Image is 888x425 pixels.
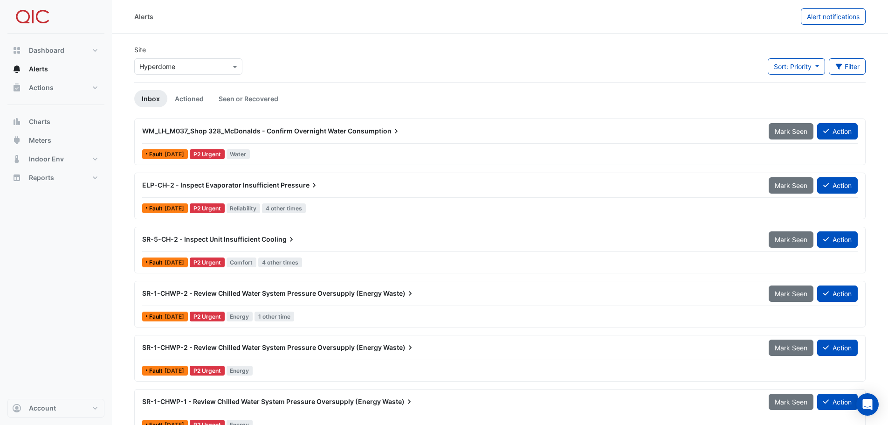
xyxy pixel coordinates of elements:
[29,136,51,145] span: Meters
[856,393,879,416] div: Open Intercom Messenger
[383,343,415,352] span: Waste)
[149,152,165,157] span: Fault
[134,45,146,55] label: Site
[29,117,50,126] span: Charts
[12,64,21,74] app-icon: Alerts
[29,46,64,55] span: Dashboard
[29,404,56,413] span: Account
[262,203,306,213] span: 4 other times
[11,7,53,26] img: Company Logo
[227,258,257,267] span: Comfort
[775,344,807,352] span: Mark Seen
[227,149,250,159] span: Water
[165,367,184,374] span: Thu 11-Sep-2025 18:47 AEST
[29,173,54,182] span: Reports
[383,289,415,298] span: Waste)
[817,286,858,302] button: Action
[165,259,184,266] span: Fri 12-Sep-2025 09:33 AEST
[768,58,825,75] button: Sort: Priority
[190,366,225,376] div: P2 Urgent
[12,173,21,182] app-icon: Reports
[817,340,858,356] button: Action
[769,340,813,356] button: Mark Seen
[149,314,165,320] span: Fault
[211,90,286,107] a: Seen or Recovered
[775,236,807,244] span: Mark Seen
[134,12,153,21] div: Alerts
[258,258,302,267] span: 4 other times
[12,83,21,92] app-icon: Actions
[807,13,860,21] span: Alert notifications
[262,235,296,244] span: Cooling
[817,394,858,410] button: Action
[190,258,225,267] div: P2 Urgent
[134,90,167,107] a: Inbox
[165,313,184,320] span: Thu 11-Sep-2025 22:00 AEST
[769,286,813,302] button: Mark Seen
[7,150,104,168] button: Indoor Env
[227,312,253,321] span: Energy
[165,151,184,158] span: Fri 12-Sep-2025 22:02 AEST
[167,90,211,107] a: Actioned
[227,366,253,376] span: Energy
[7,41,104,60] button: Dashboard
[142,289,382,297] span: SR-1-CHWP-2 - Review Chilled Water System Pressure Oversupply (Energy
[190,203,225,213] div: P2 Urgent
[348,126,401,136] span: Consumption
[149,260,165,265] span: Fault
[142,235,260,243] span: SR-5-CH-2 - Inspect Unit Insufficient
[149,368,165,374] span: Fault
[12,154,21,164] app-icon: Indoor Env
[7,78,104,97] button: Actions
[149,206,165,211] span: Fault
[769,394,813,410] button: Mark Seen
[7,60,104,78] button: Alerts
[775,290,807,298] span: Mark Seen
[801,8,866,25] button: Alert notifications
[29,83,54,92] span: Actions
[829,58,866,75] button: Filter
[7,112,104,131] button: Charts
[190,312,225,321] div: P2 Urgent
[12,136,21,145] app-icon: Meters
[769,123,813,139] button: Mark Seen
[29,64,48,74] span: Alerts
[817,123,858,139] button: Action
[142,343,382,351] span: SR-1-CHWP-2 - Review Chilled Water System Pressure Oversupply (Energy
[12,46,21,55] app-icon: Dashboard
[7,131,104,150] button: Meters
[769,231,813,248] button: Mark Seen
[775,127,807,135] span: Mark Seen
[769,177,813,194] button: Mark Seen
[227,203,261,213] span: Reliability
[29,154,64,164] span: Indoor Env
[775,181,807,189] span: Mark Seen
[7,168,104,187] button: Reports
[12,117,21,126] app-icon: Charts
[142,397,381,405] span: SR-1-CHWP-1 - Review Chilled Water System Pressure Oversupply (Energy
[775,398,807,406] span: Mark Seen
[281,181,319,190] span: Pressure
[190,149,225,159] div: P2 Urgent
[142,181,279,189] span: ELP-CH-2 - Inspect Evaporator Insufficient
[7,399,104,418] button: Account
[774,63,812,70] span: Sort: Priority
[142,127,346,135] span: WM_LH_M037_Shop 328_McDonalds - Confirm Overnight Water
[255,312,294,321] span: 1 other time
[165,205,184,212] span: Fri 12-Sep-2025 12:47 AEST
[817,231,858,248] button: Action
[382,397,414,406] span: Waste)
[817,177,858,194] button: Action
